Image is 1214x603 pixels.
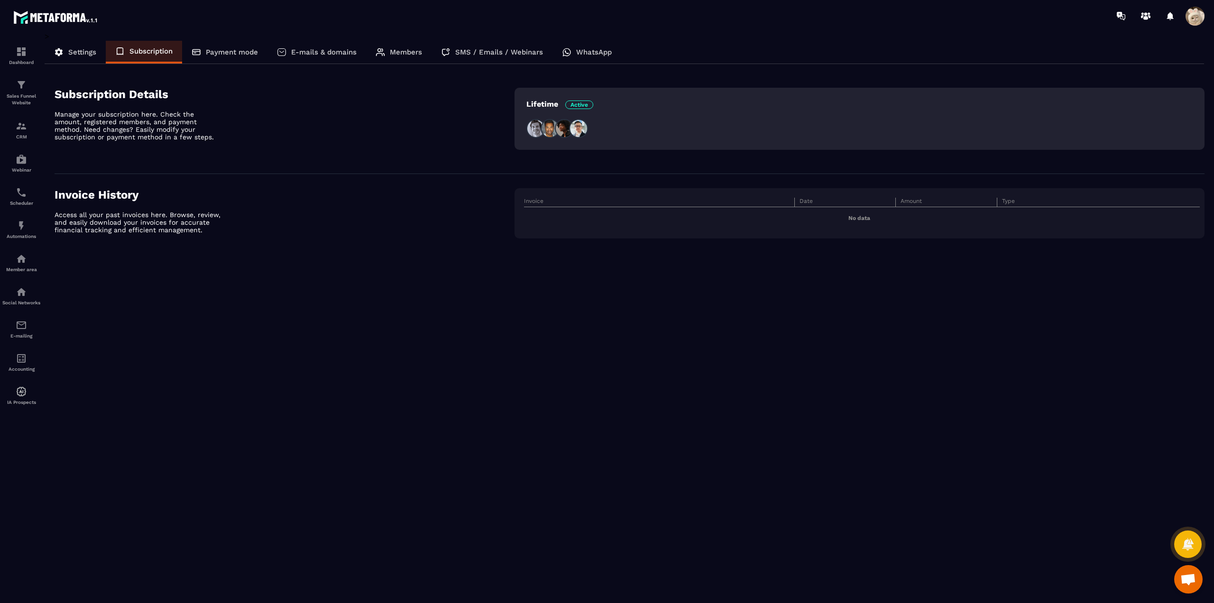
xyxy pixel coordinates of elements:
img: logo [13,9,99,26]
img: scheduler [16,187,27,198]
a: automationsautomationsAutomations [2,213,40,246]
th: Amount [896,198,997,207]
img: automations [16,154,27,165]
p: Automations [2,234,40,239]
img: automations [16,253,27,265]
p: Member area [2,267,40,272]
a: formationformationSales Funnel Website [2,72,40,113]
img: automations [16,220,27,231]
p: SMS / Emails / Webinars [455,48,543,56]
p: Manage your subscription here. Check the amount, registered members, and payment method. Need cha... [55,110,221,141]
img: people2 [541,119,560,138]
img: formation [16,120,27,132]
a: automationsautomationsWebinar [2,146,40,180]
th: Date [794,198,896,207]
img: formation [16,46,27,57]
p: Lifetime [526,100,593,109]
img: social-network [16,286,27,298]
a: emailemailE-mailing [2,312,40,346]
div: > [45,32,1205,262]
a: formationformationCRM [2,113,40,146]
a: formationformationDashboard [2,39,40,72]
p: Social Networks [2,300,40,305]
p: Settings [68,48,96,56]
p: Subscription [129,47,173,55]
img: automations [16,386,27,397]
p: Sales Funnel Website [2,93,40,106]
p: WhatsApp [576,48,612,56]
h4: Invoice History [55,188,515,201]
p: E-mailing [2,333,40,338]
h4: Subscription Details [55,88,515,101]
img: accountant [16,353,27,364]
p: E-mails & domains [291,48,357,56]
td: No data [524,207,1200,229]
img: formation [16,79,27,91]
p: Members [390,48,422,56]
p: CRM [2,134,40,139]
a: Mở cuộc trò chuyện [1174,565,1203,594]
p: Payment mode [206,48,258,56]
a: schedulerschedulerScheduler [2,180,40,213]
img: people1 [526,119,545,138]
p: IA Prospects [2,400,40,405]
p: Access all your past invoices here. Browse, review, and easily download your invoices for accurat... [55,211,221,234]
p: Accounting [2,366,40,372]
th: Type [997,198,1200,207]
img: people3 [555,119,574,138]
img: people4 [569,119,588,138]
a: automationsautomationsMember area [2,246,40,279]
img: email [16,320,27,331]
span: Active [565,100,593,109]
p: Dashboard [2,60,40,65]
a: social-networksocial-networkSocial Networks [2,279,40,312]
p: Scheduler [2,201,40,206]
p: Webinar [2,167,40,173]
a: accountantaccountantAccounting [2,346,40,379]
th: Invoice [524,198,794,207]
